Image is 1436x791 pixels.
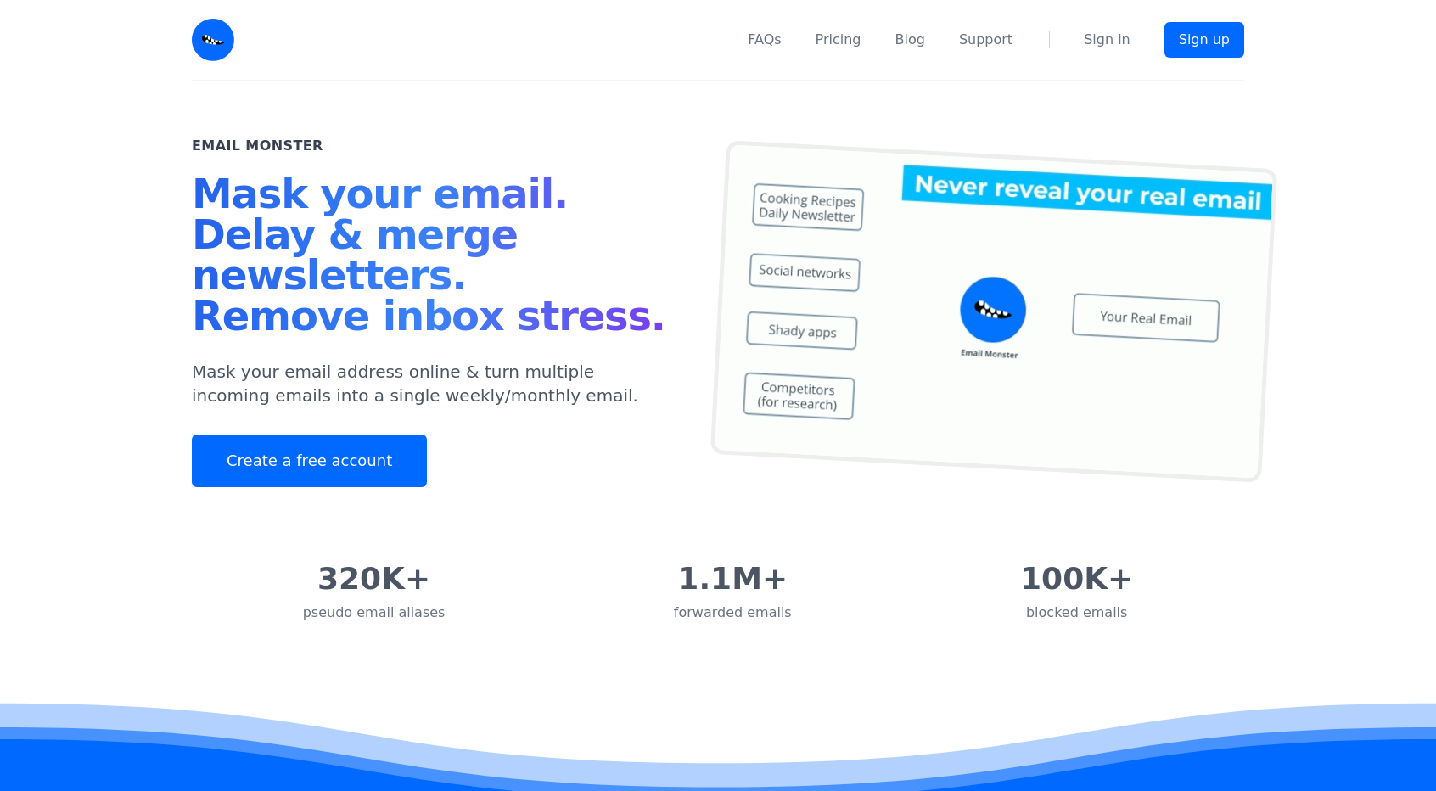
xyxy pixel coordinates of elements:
[816,30,861,50] a: Pricing
[1164,22,1244,58] a: Sign up
[1020,603,1133,623] div: blocked emails
[192,136,323,156] h2: Email Monster
[895,30,925,50] a: Blog
[710,140,1277,483] img: temp mail, free temporary mail, Temporary Email
[192,173,677,343] h1: Mask your email. Delay & merge newsletters. Remove inbox stress.
[192,435,427,487] a: Create a free account
[748,30,781,50] a: FAQs
[1084,30,1130,50] a: Sign in
[959,30,1012,50] a: Support
[192,19,234,61] img: Email Monster
[674,603,792,623] div: forwarded emails
[1020,562,1133,596] div: 100K+
[192,360,677,407] p: Mask your email address online & turn multiple incoming emails into a single weekly/monthly email.
[303,562,446,596] div: 320K+
[303,603,446,623] div: pseudo email aliases
[674,562,792,596] div: 1.1M+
